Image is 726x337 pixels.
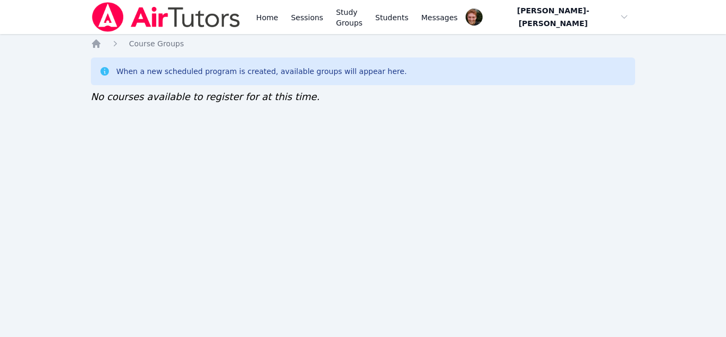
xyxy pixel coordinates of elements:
span: Course Groups [129,39,184,48]
nav: Breadcrumb [91,38,636,49]
span: No courses available to register for at this time. [91,91,320,102]
a: Course Groups [129,38,184,49]
div: When a new scheduled program is created, available groups will appear here. [116,66,407,77]
span: Messages [421,12,458,23]
img: Air Tutors [91,2,241,32]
